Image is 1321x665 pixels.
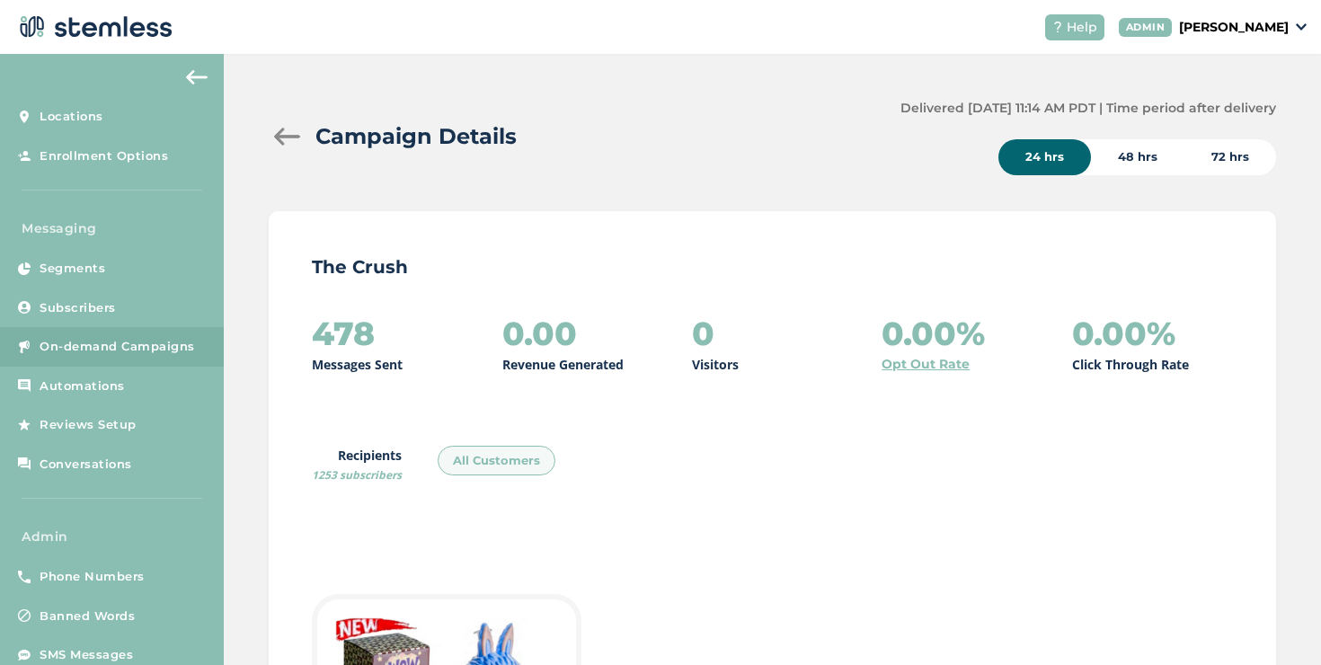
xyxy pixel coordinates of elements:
img: icon-arrow-back-accent-c549486e.svg [186,70,208,84]
span: Phone Numbers [40,568,145,586]
h2: 0 [692,315,714,351]
span: Enrollment Options [40,147,168,165]
span: 1253 subscribers [312,467,402,483]
span: Help [1067,18,1097,37]
p: Messages Sent [312,355,403,374]
label: Recipients [312,446,402,483]
span: Conversations [40,456,132,474]
h2: 0.00 [502,315,577,351]
h2: Campaign Details [315,120,517,153]
iframe: Chat Widget [1231,579,1321,665]
span: Segments [40,260,105,278]
h2: 0.00% [882,315,985,351]
span: Automations [40,377,125,395]
h2: 0.00% [1072,315,1175,351]
p: Click Through Rate [1072,355,1189,374]
span: Subscribers [40,299,116,317]
div: 24 hrs [998,139,1091,175]
span: Banned Words [40,607,135,625]
a: Opt Out Rate [882,355,970,374]
p: Visitors [692,355,739,374]
div: All Customers [438,446,555,476]
span: SMS Messages [40,646,133,664]
h2: 478 [312,315,375,351]
span: On-demand Campaigns [40,338,195,356]
label: Delivered [DATE] 11:14 AM PDT | Time period after delivery [900,99,1276,118]
div: 72 hrs [1184,139,1276,175]
img: icon_down-arrow-small-66adaf34.svg [1296,23,1307,31]
span: Locations [40,108,103,126]
span: Reviews Setup [40,416,137,434]
img: icon-help-white-03924b79.svg [1052,22,1063,32]
p: The Crush [312,254,1233,279]
img: logo-dark-0685b13c.svg [14,9,173,45]
p: Revenue Generated [502,355,624,374]
div: 48 hrs [1091,139,1184,175]
div: ADMIN [1119,18,1173,37]
p: [PERSON_NAME] [1179,18,1289,37]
